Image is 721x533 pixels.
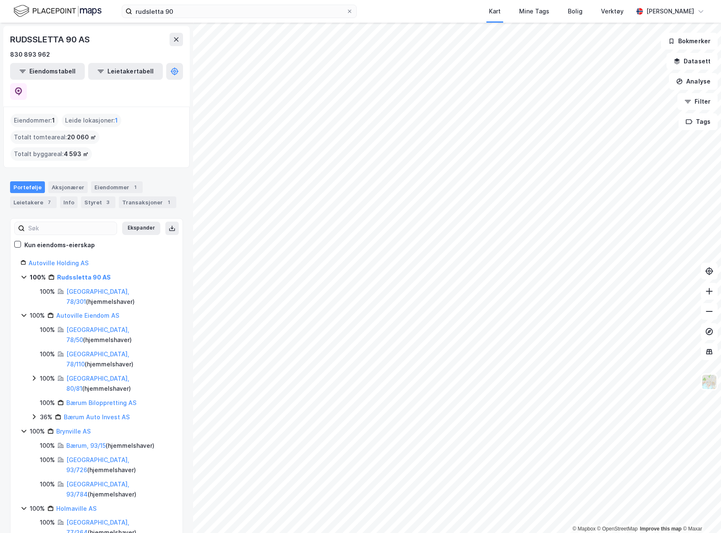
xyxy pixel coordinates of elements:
[666,53,718,70] button: Datasett
[40,398,55,408] div: 100%
[56,312,119,319] a: Autoville Eiendom AS
[66,349,172,369] div: ( hjemmelshaver )
[132,5,346,18] input: Søk på adresse, matrikkel, gårdeiere, leietakere eller personer
[56,428,91,435] a: Brynville AS
[30,311,45,321] div: 100%
[29,259,89,266] a: Autoville Holding AS
[489,6,501,16] div: Kart
[24,240,95,250] div: Kun eiendoms-eierskap
[30,426,45,436] div: 100%
[679,493,721,533] iframe: Chat Widget
[66,479,172,499] div: ( hjemmelshaver )
[669,73,718,90] button: Analyse
[677,93,718,110] button: Filter
[10,33,91,46] div: RUDSSLETTA 90 AS
[66,326,129,343] a: [GEOGRAPHIC_DATA], 78/50
[679,113,718,130] button: Tags
[40,349,55,359] div: 100%
[661,33,718,50] button: Bokmerker
[66,375,129,392] a: [GEOGRAPHIC_DATA], 80/81
[66,441,154,451] div: ( hjemmelshaver )
[64,149,89,159] span: 4 593 ㎡
[10,147,92,161] div: Totalt byggareal :
[10,63,85,80] button: Eiendomstabell
[88,63,163,80] button: Leietakertabell
[66,287,172,307] div: ( hjemmelshaver )
[10,181,45,193] div: Portefølje
[597,526,638,532] a: OpenStreetMap
[701,374,717,390] img: Z
[40,325,55,335] div: 100%
[64,413,130,421] a: Bærum Auto Invest AS
[66,455,172,475] div: ( hjemmelshaver )
[10,196,57,208] div: Leietakere
[60,196,78,208] div: Info
[119,196,176,208] div: Transaksjoner
[66,350,129,368] a: [GEOGRAPHIC_DATA], 78/110
[165,198,173,206] div: 1
[40,517,55,528] div: 100%
[572,526,596,532] a: Mapbox
[66,288,129,305] a: [GEOGRAPHIC_DATA], 78/301
[66,442,106,449] a: Bærum, 93/15
[104,198,112,206] div: 3
[81,196,115,208] div: Styret
[10,131,99,144] div: Totalt tomteareal :
[30,504,45,514] div: 100%
[66,325,172,345] div: ( hjemmelshaver )
[52,115,55,125] span: 1
[66,481,129,498] a: [GEOGRAPHIC_DATA], 93/784
[91,181,143,193] div: Eiendommer
[122,222,160,235] button: Ekspander
[40,412,52,422] div: 36%
[66,399,136,406] a: Bærum Biloppretting AS
[40,455,55,465] div: 100%
[57,274,111,281] a: Rudssletta 90 AS
[40,374,55,384] div: 100%
[131,183,139,191] div: 1
[646,6,694,16] div: [PERSON_NAME]
[40,287,55,297] div: 100%
[40,479,55,489] div: 100%
[640,526,682,532] a: Improve this map
[45,198,53,206] div: 7
[66,456,129,473] a: [GEOGRAPHIC_DATA], 93/726
[66,374,172,394] div: ( hjemmelshaver )
[10,50,50,60] div: 830 893 962
[25,222,117,235] input: Søk
[115,115,118,125] span: 1
[568,6,583,16] div: Bolig
[30,272,46,282] div: 100%
[56,505,97,512] a: Holmaville AS
[519,6,549,16] div: Mine Tags
[10,114,58,127] div: Eiendommer :
[40,441,55,451] div: 100%
[67,132,96,142] span: 20 060 ㎡
[62,114,121,127] div: Leide lokasjoner :
[48,181,88,193] div: Aksjonærer
[601,6,624,16] div: Verktøy
[13,4,102,18] img: logo.f888ab2527a4732fd821a326f86c7f29.svg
